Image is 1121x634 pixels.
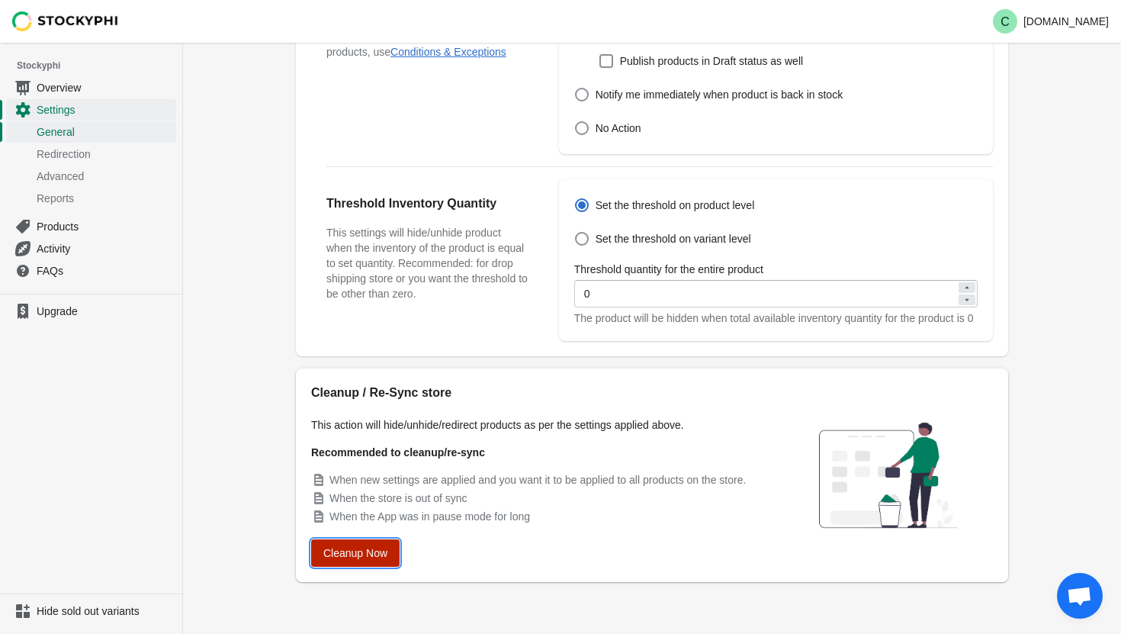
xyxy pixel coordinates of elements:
[37,102,173,117] span: Settings
[390,46,506,58] button: Conditions & Exceptions
[1023,15,1109,27] p: [DOMAIN_NAME]
[12,11,119,31] img: Stockyphi
[596,198,755,213] span: Set the threshold on product level
[37,241,173,256] span: Activity
[6,237,176,259] a: Activity
[323,547,387,559] span: Cleanup Now
[987,6,1115,37] button: Avatar with initials C[DOMAIN_NAME]
[993,9,1017,34] span: Avatar with initials C
[37,219,173,234] span: Products
[6,76,176,98] a: Overview
[6,301,176,322] a: Upgrade
[37,263,173,278] span: FAQs
[6,215,176,237] a: Products
[311,384,769,402] h2: Cleanup / Re-Sync store
[37,146,173,162] span: Redirection
[574,311,978,326] div: The product will be hidden when total available inventory quantity for the product is 0
[6,259,176,282] a: FAQs
[37,169,173,184] span: Advanced
[329,510,530,523] span: When the App was in pause mode for long
[311,446,485,459] strong: Recommended to cleanup/re-sync
[37,603,173,619] span: Hide sold out variants
[6,143,176,165] a: Redirection
[311,417,769,433] p: This action will hide/unhide/redirect products as per the settings applied above.
[596,231,751,246] span: Set the threshold on variant level
[17,58,182,73] span: Stockyphi
[1001,15,1010,28] text: C
[1057,573,1103,619] div: Open chat
[574,262,763,277] label: Threshold quantity for the entire product
[326,225,528,301] h3: This settings will hide/unhide product when the inventory of the product is equal to set quantity...
[37,304,173,319] span: Upgrade
[6,600,176,622] a: Hide sold out variants
[6,98,176,121] a: Settings
[329,474,746,486] span: When new settings are applied and you want it to be applied to all products on the store.
[311,539,400,567] button: Cleanup Now
[37,124,173,140] span: General
[596,121,641,136] span: No Action
[37,191,173,206] span: Reports
[6,187,176,209] a: Reports
[596,87,843,102] span: Notify me immediately when product is back in stock
[620,53,803,69] span: Publish products in Draft status as well
[6,121,176,143] a: General
[329,492,467,504] span: When the store is out of sync
[37,80,173,95] span: Overview
[6,165,176,187] a: Advanced
[326,195,528,213] h2: Threshold Inventory Quantity
[326,29,528,60] p: In case you want to exclude or allow few products, use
